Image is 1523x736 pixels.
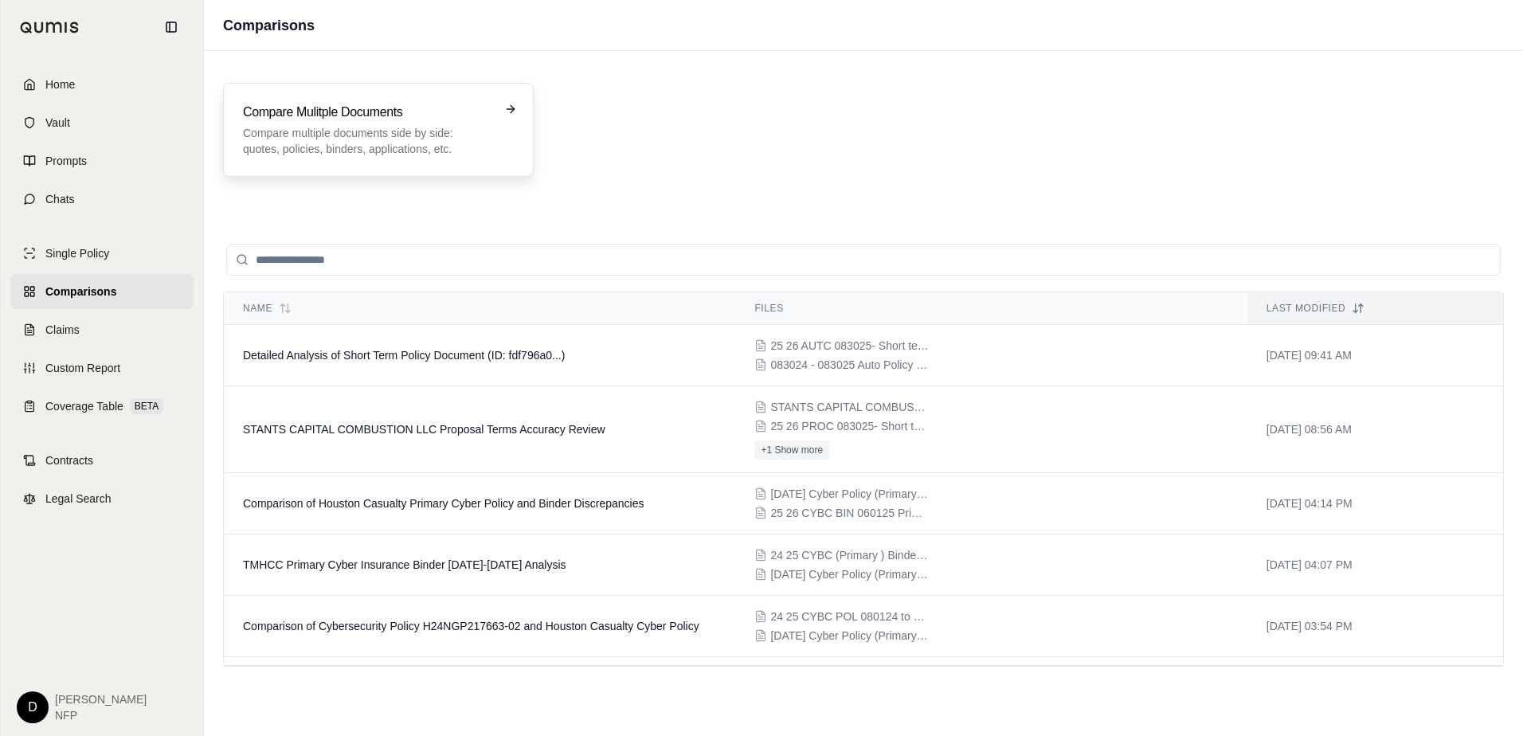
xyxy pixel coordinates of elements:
span: [PERSON_NAME] [55,691,147,707]
span: 25 26 CYBC BIN 060125 Primary $5M.pdf [770,505,930,521]
a: Vault [10,105,194,140]
span: 24 25 CYBC POL 080124 to 060125 pol#H24NGP217663-02.pdf [770,609,930,624]
h1: Comparisons [223,14,315,37]
span: Vault [45,115,70,131]
td: [DATE] 08:56 AM [1247,386,1503,473]
a: Coverage TableBETA [10,389,194,424]
span: 25 26 PROC 083025- Short term policy.pdf [770,418,930,434]
th: Files [735,292,1247,325]
p: Compare multiple documents side by side: quotes, policies, binders, applications, etc. [243,125,491,157]
span: 083024 - 083025 Auto Policy - Travelers.pdf [770,357,930,373]
td: [DATE] 04:07 PM [1247,534,1503,596]
span: Comparisons [45,284,116,299]
a: Single Policy [10,236,194,271]
span: Chats [45,191,75,207]
span: 25 26 AUTC 083025- Short term policy.pdf [770,338,930,354]
div: Name [243,302,716,315]
span: Detailed Analysis of Short Term Policy Document (ID: fdf796a0...) [243,349,565,362]
a: Contracts [10,443,194,478]
span: TMHCC Primary Cyber Insurance Binder 2024-2025 Analysis [243,558,566,571]
span: NFP [55,707,147,723]
a: Legal Search [10,481,194,516]
span: Legal Search [45,491,112,507]
span: Comparison of Cybersecurity Policy H24NGP217663-02 and Houston Casualty Cyber Policy [243,620,699,632]
span: STANTS CAPITAL COMBUSTION LLC Proposal.pdf [770,399,930,415]
a: Home [10,67,194,102]
span: Custom Report [45,360,120,376]
span: 06.01.25 Cyber Policy (Primary $5M ) Houston Casualty.pdf [770,486,930,502]
span: Single Policy [45,245,109,261]
span: 06.01.25 Cyber Policy (Primary $5M ) Houston Casualty.pdf [770,628,930,644]
h3: Compare Mulitple Documents [243,103,491,122]
span: 24 25 CYBC (Primary ) Binder - TMHCC.pdf [770,547,930,563]
div: Last modified [1267,302,1484,315]
span: Coverage Table [45,398,123,414]
a: Claims [10,312,194,347]
span: Comparison of Houston Casualty Primary Cyber Policy and Binder Discrepancies [243,497,644,510]
span: Home [45,76,75,92]
span: 06.01.25 Cyber Policy (Primary $5M ) Houston Casualty.pdf [770,566,930,582]
button: Collapse sidebar [159,14,184,40]
span: Claims [45,322,80,338]
a: Chats [10,182,194,217]
a: Prompts [10,143,194,178]
span: Contracts [45,452,93,468]
span: STANTS CAPITAL COMBUSTION LLC Proposal Terms Accuracy Review [243,423,605,436]
td: [DATE] 04:14 PM [1247,473,1503,534]
span: BETA [130,398,163,414]
td: [DATE] 09:41 AM [1247,325,1503,386]
span: Prompts [45,153,87,169]
div: D [17,691,49,723]
button: +1 Show more [754,440,829,460]
td: [DATE] 03:54 PM [1247,596,1503,657]
a: Comparisons [10,274,194,309]
img: Qumis Logo [20,22,80,33]
td: [DATE] 01:39 PM [1247,657,1503,718]
a: Custom Report [10,350,194,386]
